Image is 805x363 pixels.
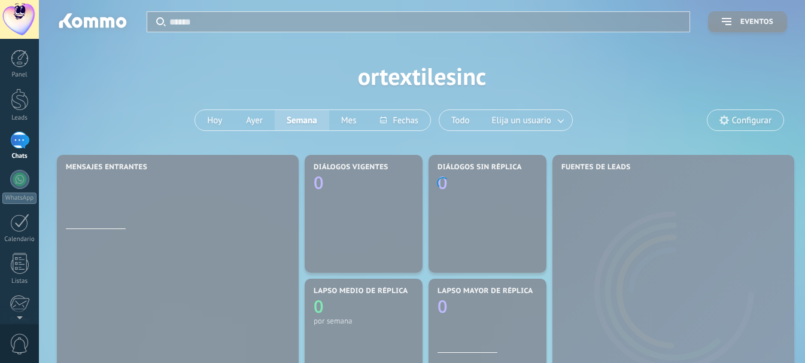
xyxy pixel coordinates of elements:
[2,236,37,243] div: Calendario
[2,193,37,204] div: WhatsApp
[2,277,37,285] div: Listas
[2,71,37,79] div: Panel
[2,114,37,122] div: Leads
[2,152,37,160] div: Chats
